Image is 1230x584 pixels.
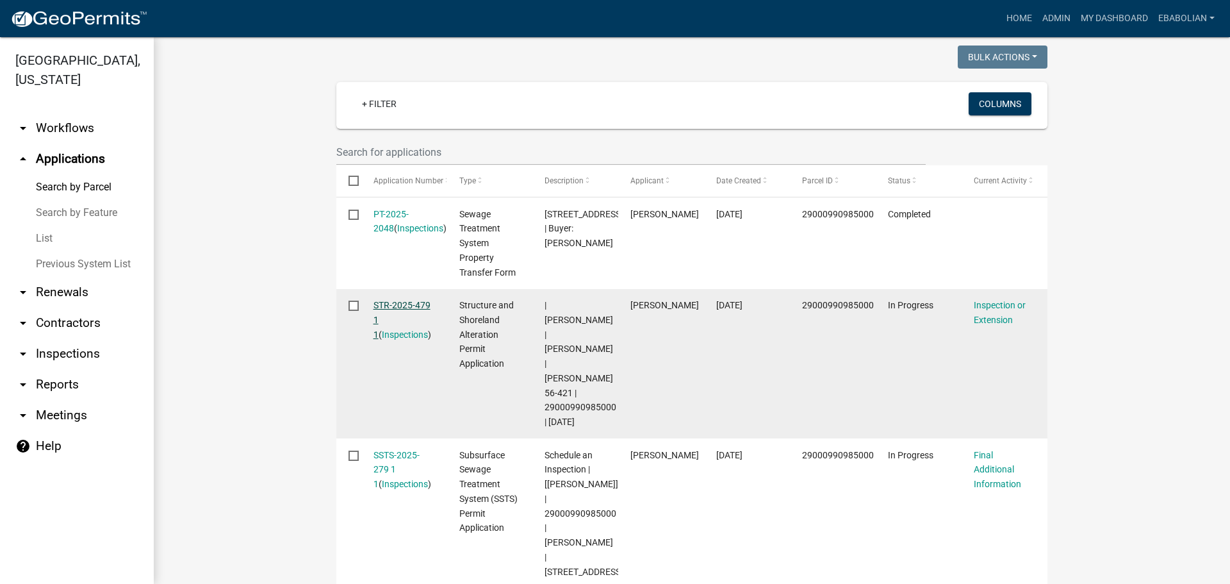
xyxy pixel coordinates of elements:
span: Structure and Shoreland Alteration Permit Application [459,300,514,369]
datatable-header-cell: Current Activity [962,165,1047,196]
span: Current Activity [974,176,1027,185]
a: My Dashboard [1076,6,1153,31]
datatable-header-cell: Description [532,165,618,196]
datatable-header-cell: Type [447,165,532,196]
a: Home [1001,6,1037,31]
span: Status [888,176,910,185]
span: In Progress [888,450,933,460]
a: + Filter [352,92,407,115]
span: In Progress [888,300,933,310]
i: arrow_drop_up [15,151,31,167]
datatable-header-cell: Application Number [361,165,447,196]
a: STR-2025-479 1 1 [373,300,430,340]
i: arrow_drop_down [15,346,31,362]
i: arrow_drop_down [15,285,31,300]
div: ( ) [373,448,435,492]
a: Inspections [382,330,428,340]
span: 07/16/2025 [716,450,742,460]
a: SSTS-2025-279 1 1 [373,450,420,490]
a: Final Additional Information [974,450,1021,490]
i: arrow_drop_down [15,408,31,423]
span: Subsurface Sewage Treatment System (SSTS) Permit Application [459,450,518,533]
a: PT-2025-2048 [373,209,409,234]
span: 29000990985000 [802,300,874,310]
span: Parcel ID [802,176,833,185]
span: 42295 275TH ST | Buyer: JAMES S ESTES [545,209,623,249]
datatable-header-cell: Date Created [704,165,790,196]
a: Inspections [382,479,428,489]
span: 29000990985000 [802,209,874,219]
a: Inspections [397,223,443,233]
span: Type [459,176,476,185]
button: Bulk Actions [958,46,1047,69]
span: Brian Richard Brogard [630,300,699,310]
datatable-header-cell: Status [876,165,962,196]
datatable-header-cell: Parcel ID [790,165,876,196]
span: 07/16/2025 [716,300,742,310]
button: Columns [969,92,1031,115]
span: shannon lewis [630,209,699,219]
span: Application Number [373,176,443,185]
span: | Elizabeth Plaster | JAMES S ESTES | Hanson 56-421 | 29000990985000 | 08/13/2026 [545,300,616,427]
a: Inspection or Extension [974,300,1026,325]
span: 08/12/2025 [716,209,742,219]
a: ebabolian [1153,6,1220,31]
input: Search for applications [336,139,926,165]
span: Description [545,176,584,185]
div: ( ) [373,207,435,237]
span: Completed [888,209,931,219]
datatable-header-cell: Applicant [618,165,704,196]
span: Schedule an Inspection | [Elizabeth Plaster] | 29000990985000 | JAMES S ESTES | 42295 275TH ST [545,450,623,577]
div: ( ) [373,298,435,342]
i: arrow_drop_down [15,121,31,136]
a: Admin [1037,6,1076,31]
span: 29000990985000 [802,450,874,460]
span: Brian Richard Brogard [630,450,699,460]
datatable-header-cell: Select [336,165,361,196]
i: help [15,438,31,454]
i: arrow_drop_down [15,315,31,331]
span: Sewage Treatment System Property Transfer Form [459,209,516,278]
span: Applicant [630,176,664,185]
span: Date Created [716,176,761,185]
i: arrow_drop_down [15,377,31,392]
